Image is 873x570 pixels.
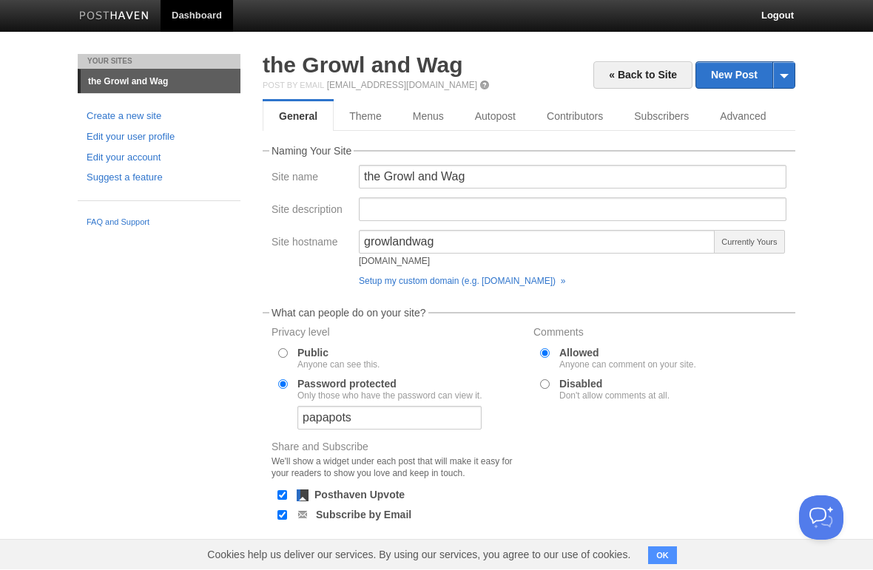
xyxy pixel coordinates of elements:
div: Only those who have the password can view it. [297,392,482,401]
span: Post by Email [263,81,324,90]
label: Password protected [297,379,482,401]
div: We'll show a widget under each post that will make it easy for your readers to show you love and ... [272,456,525,480]
label: Subscribe by Email [316,510,411,520]
a: « Back to Site [593,62,692,89]
a: Contributors [531,102,618,132]
a: Menus [397,102,459,132]
a: the Growl and Wag [81,70,240,94]
a: Suggest a feature [87,171,232,186]
label: Comments [533,328,786,342]
label: Posthaven Upvote [314,490,405,501]
div: Anyone can comment on your site. [559,361,696,370]
label: Site description [272,205,350,219]
legend: Naming Your Site [269,146,354,157]
legend: What can people do on your site? [269,308,428,319]
label: Site hostname [272,237,350,251]
div: Don't allow comments at all. [559,392,670,401]
a: the Growl and Wag [263,53,463,78]
a: Theme [334,102,397,132]
a: New Post [696,63,795,89]
label: Share and Subscribe [272,442,525,484]
div: Anyone can see this. [297,361,380,370]
span: Currently Yours [714,231,785,254]
label: Allowed [559,348,696,370]
label: Disabled [559,379,670,401]
a: General [263,102,334,132]
a: [EMAIL_ADDRESS][DOMAIN_NAME] [327,81,477,91]
span: Cookies help us deliver our services. By using our services, you agree to our use of cookies. [192,540,645,570]
label: Privacy level [272,328,525,342]
div: [DOMAIN_NAME] [359,257,715,266]
a: Setup my custom domain (e.g. [DOMAIN_NAME]) » [359,276,565,287]
label: Public [297,348,380,370]
img: Posthaven-bar [79,12,149,23]
a: Create a new site [87,109,232,125]
iframe: Help Scout Beacon - Open [799,496,843,540]
a: Advanced [704,102,781,132]
label: Site name [272,172,350,186]
a: Subscribers [618,102,704,132]
button: OK [648,547,677,565]
a: Edit your user profile [87,130,232,146]
a: Autopost [459,102,531,132]
li: Your Sites [78,55,240,69]
a: Edit your account [87,151,232,166]
a: FAQ and Support [87,217,232,230]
